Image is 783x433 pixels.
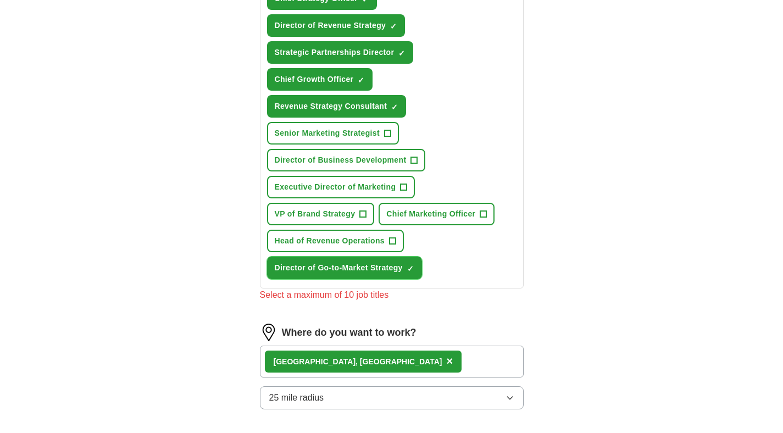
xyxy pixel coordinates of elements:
[275,47,395,58] span: Strategic Partnerships Director
[446,353,453,370] button: ×
[358,76,364,85] span: ✓
[267,14,406,37] button: Director of Revenue Strategy✓
[269,391,324,404] span: 25 mile radius
[390,22,397,31] span: ✓
[260,386,524,409] button: 25 mile radius
[267,95,407,118] button: Revenue Strategy Consultant✓
[267,257,422,279] button: Director of Go-to-Market Strategy✓
[275,208,356,220] span: VP of Brand Strategy
[275,154,407,166] span: Director of Business Development
[275,127,380,139] span: Senior Marketing Strategist
[267,41,414,64] button: Strategic Partnerships Director✓
[267,149,426,171] button: Director of Business Development
[267,230,404,252] button: Head of Revenue Operations
[398,49,405,58] span: ✓
[260,324,277,341] img: location.png
[379,203,495,225] button: Chief Marketing Officer
[275,74,354,85] span: Chief Growth Officer
[275,181,396,193] span: Executive Director of Marketing
[275,101,387,112] span: Revenue Strategy Consultant
[267,122,399,145] button: Senior Marketing Strategist
[267,203,375,225] button: VP of Brand Strategy
[446,355,453,367] span: ×
[407,264,414,273] span: ✓
[267,176,415,198] button: Executive Director of Marketing
[275,262,403,274] span: Director of Go-to-Market Strategy
[260,288,524,302] div: Select a maximum of 10 job titles
[391,103,398,112] span: ✓
[275,20,386,31] span: Director of Revenue Strategy
[386,208,475,220] span: Chief Marketing Officer
[274,356,442,368] div: [GEOGRAPHIC_DATA], [GEOGRAPHIC_DATA]
[282,325,417,340] label: Where do you want to work?
[267,68,373,91] button: Chief Growth Officer✓
[275,235,385,247] span: Head of Revenue Operations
